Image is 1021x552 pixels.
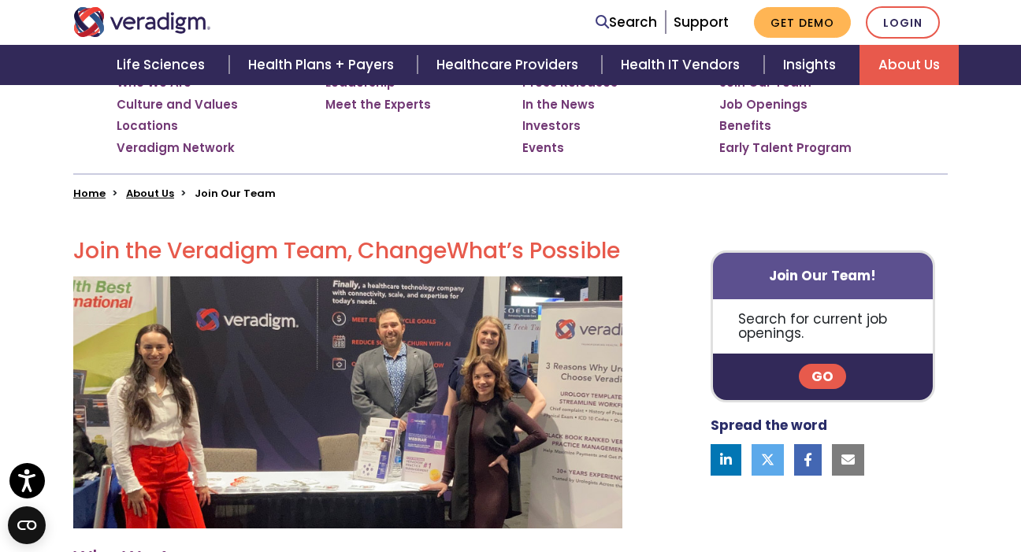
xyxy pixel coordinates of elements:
[522,75,618,91] a: Press Releases
[325,97,431,113] a: Meet the Experts
[769,266,876,285] strong: Join Our Team!
[866,6,940,39] a: Login
[799,364,846,389] a: Go
[719,97,808,113] a: Job Openings
[117,140,235,156] a: Veradigm Network
[325,75,395,91] a: Leadership
[719,118,771,134] a: Benefits
[8,506,46,544] button: Open CMP widget
[117,97,238,113] a: Culture and Values
[713,299,933,354] p: Search for current job openings.
[674,13,729,31] a: Support
[447,235,620,266] span: What’s Possible
[522,118,581,134] a: Investors
[596,12,657,33] a: Search
[117,118,178,134] a: Locations
[602,45,763,85] a: Health IT Vendors
[73,186,106,201] a: Home
[117,75,191,91] a: Who We Are
[418,45,602,85] a: Healthcare Providers
[711,416,827,435] strong: Spread the word
[754,7,851,38] a: Get Demo
[719,75,811,91] a: Join Our Team
[98,45,228,85] a: Life Sciences
[719,140,852,156] a: Early Talent Program
[73,238,622,265] h2: Join the Veradigm Team, Change
[859,45,959,85] a: About Us
[522,140,564,156] a: Events
[73,7,211,37] img: Veradigm logo
[764,45,859,85] a: Insights
[126,186,174,201] a: About Us
[229,45,418,85] a: Health Plans + Payers
[522,97,595,113] a: In the News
